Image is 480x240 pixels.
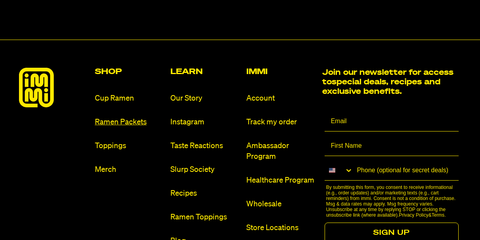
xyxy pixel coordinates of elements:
a: Account [246,93,316,104]
a: Instagram [170,117,240,128]
img: immieats [19,68,54,107]
img: United States [329,167,335,173]
a: Ramen Packets [95,117,164,128]
a: Recipes [170,188,240,199]
input: Email [325,112,459,131]
a: Slurp Society [170,164,240,175]
h2: Shop [95,68,164,76]
a: Our Story [170,93,240,104]
input: Phone (optional for secret deals) [353,161,459,180]
h2: Learn [170,68,240,76]
a: Wholesale [246,199,316,210]
a: Ramen Toppings [170,212,240,223]
p: By submitting this form, you consent to receive informational (e.g., order updates) and/or market... [326,185,461,218]
a: Terms [431,212,444,218]
a: Toppings [95,141,164,151]
input: First Name [325,136,459,156]
a: Privacy Policy [399,212,429,218]
a: Healthcare Program [246,175,316,186]
a: Taste Reactions [170,141,240,151]
a: Track my order [246,117,316,128]
h2: Join our newsletter for access to special deals, recipes and exclusive benefits. [322,68,459,96]
h2: Immi [246,68,316,76]
a: Cup Ramen [95,93,164,104]
a: Store Locations [246,223,316,233]
button: Search Countries [325,161,353,180]
a: Ambassador Program [246,141,316,162]
a: Merch [95,164,164,175]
